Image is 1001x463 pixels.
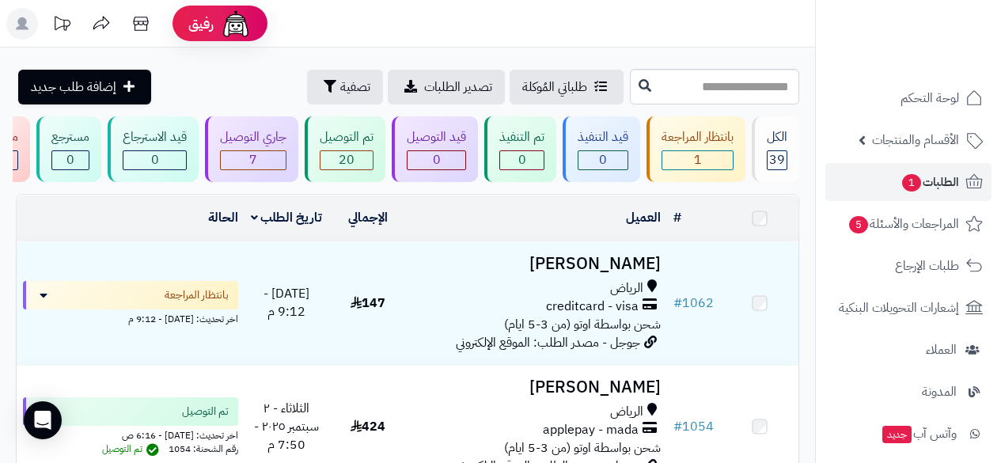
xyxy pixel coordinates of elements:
[220,8,252,40] img: ai-face.png
[610,403,643,421] span: الرياض
[307,70,383,104] button: تصفية
[847,213,959,235] span: المراجعات والأسئلة
[673,417,682,436] span: #
[922,381,957,403] span: المدونة
[610,279,643,298] span: الرياض
[504,438,661,457] span: شحن بواسطة اوتو (من 3-5 ايام)
[522,78,587,97] span: طلباتي المُوكلة
[221,151,286,169] div: 7
[123,151,186,169] div: 0
[510,70,624,104] a: طلباتي المُوكلة
[901,171,959,193] span: الطلبات
[413,255,661,273] h3: [PERSON_NAME]
[33,116,104,182] a: مسترجع 0
[407,128,466,146] div: قيد التوصيل
[767,128,787,146] div: الكل
[662,128,734,146] div: بانتظار المراجعة
[249,150,257,169] span: 7
[901,87,959,109] span: لوحة التحكم
[151,150,159,169] span: 0
[673,417,714,436] a: #1054
[208,208,238,227] a: الحالة
[389,116,481,182] a: قيد التوصيل 0
[301,116,389,182] a: تم التوصيل 20
[694,150,702,169] span: 1
[673,208,681,227] a: #
[578,151,628,169] div: 0
[882,426,912,443] span: جديد
[220,128,286,146] div: جاري التوصيل
[546,298,639,316] span: creditcard - visa
[102,442,163,456] span: تم التوصيل
[626,208,661,227] a: العميل
[578,128,628,146] div: قيد التنفيذ
[348,208,388,227] a: الإجمالي
[662,151,733,169] div: 1
[825,163,992,201] a: الطلبات1
[769,150,785,169] span: 39
[165,287,229,303] span: بانتظار المراجعة
[51,128,89,146] div: مسترجع
[23,309,238,326] div: اخر تحديث: [DATE] - 9:12 م
[825,247,992,285] a: طلبات الإرجاع
[351,294,385,313] span: 147
[456,333,640,352] span: جوجل - مصدر الطلب: الموقع الإلكتروني
[408,151,465,169] div: 0
[559,116,643,182] a: قيد التنفيذ 0
[673,294,682,313] span: #
[926,339,957,361] span: العملاء
[251,208,323,227] a: تاريخ الطلب
[504,315,661,334] span: شحن بواسطة اوتو (من 3-5 ايام)
[264,284,309,321] span: [DATE] - 9:12 م
[188,14,214,33] span: رفيق
[202,116,301,182] a: جاري التوصيل 7
[339,150,355,169] span: 20
[518,150,526,169] span: 0
[825,79,992,117] a: لوحة التحكم
[902,174,921,192] span: 1
[673,294,714,313] a: #1062
[18,70,151,104] a: إضافة طلب جديد
[42,8,82,44] a: تحديثات المنصة
[169,442,238,456] span: رقم الشحنة: 1054
[881,423,957,445] span: وآتس آب
[52,151,89,169] div: 0
[825,289,992,327] a: إشعارات التحويلات البنكية
[413,378,661,397] h3: [PERSON_NAME]
[895,255,959,277] span: طلبات الإرجاع
[351,417,385,436] span: 424
[320,128,373,146] div: تم التوصيل
[500,151,544,169] div: 0
[849,216,868,233] span: 5
[839,297,959,319] span: إشعارات التحويلات البنكية
[599,150,607,169] span: 0
[123,128,187,146] div: قيد الاسترجاع
[643,116,749,182] a: بانتظار المراجعة 1
[182,404,229,419] span: تم التوصيل
[825,205,992,243] a: المراجعات والأسئلة5
[825,415,992,453] a: وآتس آبجديد
[104,116,202,182] a: قيد الاسترجاع 0
[893,43,986,76] img: logo-2.png
[320,151,373,169] div: 20
[340,78,370,97] span: تصفية
[388,70,505,104] a: تصدير الطلبات
[481,116,559,182] a: تم التنفيذ 0
[31,78,116,97] span: إضافة طلب جديد
[872,129,959,151] span: الأقسام والمنتجات
[543,421,639,439] span: applepay - mada
[66,150,74,169] span: 0
[23,426,238,442] div: اخر تحديث: [DATE] - 6:16 ص
[825,373,992,411] a: المدونة
[499,128,544,146] div: تم التنفيذ
[424,78,492,97] span: تصدير الطلبات
[254,399,319,454] span: الثلاثاء - ٢ سبتمبر ٢٠٢٥ - 7:50 م
[24,401,62,439] div: Open Intercom Messenger
[749,116,802,182] a: الكل39
[433,150,441,169] span: 0
[825,331,992,369] a: العملاء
